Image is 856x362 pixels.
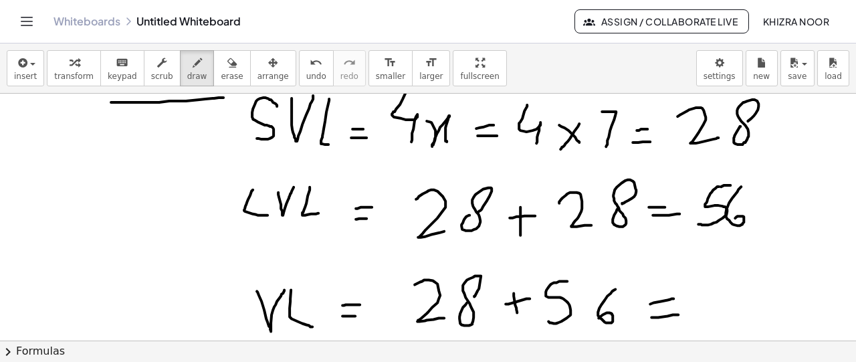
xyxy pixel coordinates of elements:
[14,72,37,81] span: insert
[780,50,815,86] button: save
[47,50,101,86] button: transform
[116,55,128,71] i: keyboard
[746,50,778,86] button: new
[333,50,366,86] button: redoredo
[376,72,405,81] span: smaller
[187,72,207,81] span: draw
[100,50,144,86] button: keyboardkeypad
[7,50,44,86] button: insert
[453,50,506,86] button: fullscreen
[460,72,499,81] span: fullscreen
[340,72,358,81] span: redo
[384,55,397,71] i: format_size
[696,50,743,86] button: settings
[213,50,250,86] button: erase
[144,50,181,86] button: scrub
[753,72,770,81] span: new
[299,50,334,86] button: undoundo
[425,55,437,71] i: format_size
[817,50,849,86] button: load
[752,9,840,33] button: Khizra Noor
[704,72,736,81] span: settings
[257,72,289,81] span: arrange
[412,50,450,86] button: format_sizelarger
[16,11,37,32] button: Toggle navigation
[419,72,443,81] span: larger
[368,50,413,86] button: format_sizesmaller
[180,50,215,86] button: draw
[221,72,243,81] span: erase
[306,72,326,81] span: undo
[53,15,120,28] a: Whiteboards
[574,9,749,33] button: Assign / Collaborate Live
[151,72,173,81] span: scrub
[788,72,807,81] span: save
[343,55,356,71] i: redo
[825,72,842,81] span: load
[108,72,137,81] span: keypad
[586,15,738,27] span: Assign / Collaborate Live
[54,72,94,81] span: transform
[762,15,829,27] span: Khizra Noor
[310,55,322,71] i: undo
[250,50,296,86] button: arrange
